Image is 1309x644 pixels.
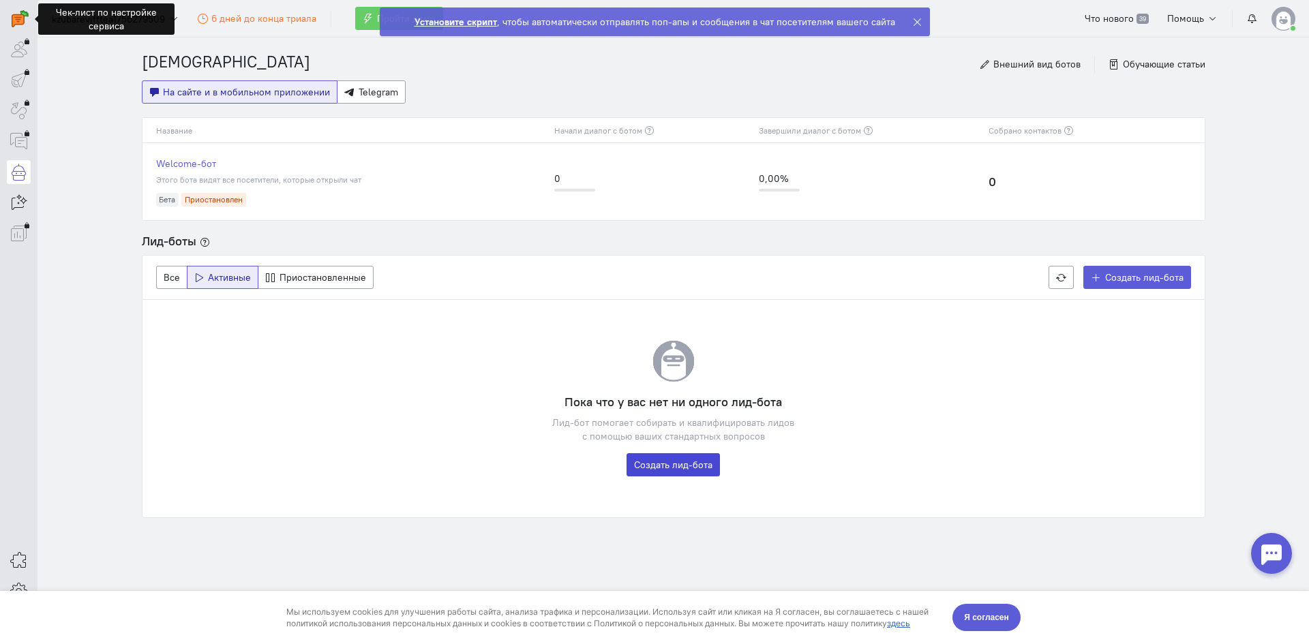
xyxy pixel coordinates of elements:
a: Что нового 39 [1077,7,1156,30]
strong: Установите скрипт [415,16,497,28]
button: Внешний вид ботов [980,56,1081,73]
span: Telegram [359,86,398,98]
th: Название [142,118,547,143]
div: Лид-бот помогает собирать и квалифицировать лидов с помощью ваших стандартных вопросов [183,416,1164,443]
div: 0 [554,172,595,185]
span: Создать лид-бота [1105,271,1184,283]
a: Создать лид-бота [627,453,720,476]
span: Приостановлен [185,194,243,204]
button: Все [156,266,187,289]
a: Welcome-бот [156,157,541,170]
span: Лид-боты [142,233,196,249]
img: carrot-quest.svg [12,10,29,27]
span: Приостановленные [280,271,366,283]
span: Этого бота видят все посетители, которые открыли чат [156,174,361,185]
span: Я согласен [964,20,1009,33]
span: Все [164,271,180,283]
span: Что нового [1085,12,1134,25]
div: , чтобы автоматически отправлять поп-апы и сообщения в чат посетителям вашего сайта [415,15,895,29]
span: Начали диалог с ботом [554,125,642,136]
button: Я согласен [952,13,1021,40]
button: Активные [187,266,259,289]
span: 39 [1137,14,1148,25]
a: Создать лид-бота [1083,266,1191,289]
div: Бета [156,193,179,207]
h4: 0 [989,175,1152,189]
h4: Пока что у вас нет ни одного лид-бота [183,395,1164,409]
div: Мы используем cookies для улучшения работы сайта, анализа трафика и персонализации. Используя сай... [286,15,937,38]
button: Приостановленные [258,266,374,289]
li: [DEMOGRAPHIC_DATA] [142,51,310,74]
span: Завершили диалог с ботом [759,125,861,136]
span: Активные [208,271,251,283]
span: На сайте и в мобильном приложении [163,86,330,98]
button: Пройти демо [355,7,443,30]
a: здесь [887,27,910,37]
img: zero-data-all.svg [653,341,694,382]
button: На сайте и в мобильном приложении [142,80,338,104]
span: Внешний вид ботов [993,58,1081,70]
div: 0,00% [759,172,800,185]
img: default-v4.png [1272,7,1295,31]
a: Обучающие статьи [1109,57,1205,71]
button: Помощь [1160,7,1226,30]
button: Telegram [337,80,406,104]
div: Чек-лист по настройке сервиса [38,3,175,35]
span: 6 дней до конца триала [211,12,316,25]
nav: breadcrumb [142,37,310,80]
span: Обучающие статьи [1123,58,1205,70]
span: Собрано контактов [989,125,1062,136]
span: Помощь [1167,12,1204,25]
